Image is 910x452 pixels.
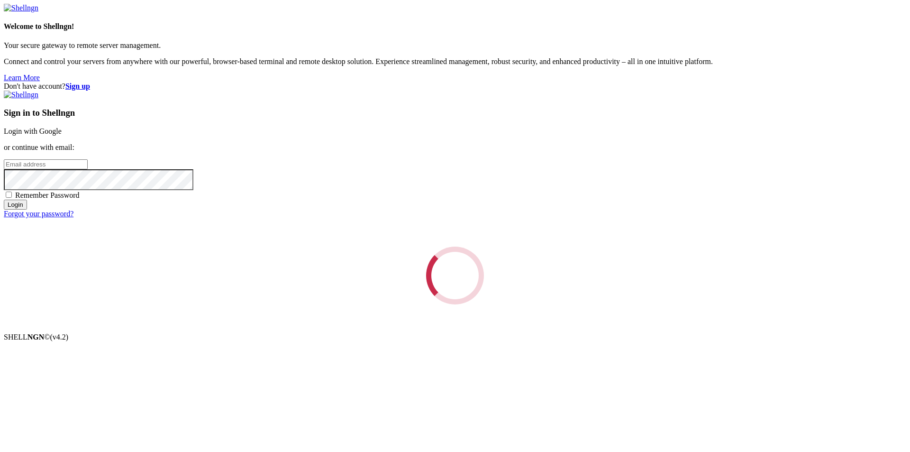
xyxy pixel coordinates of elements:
[4,108,906,118] h3: Sign in to Shellngn
[65,82,90,90] a: Sign up
[4,22,906,31] h4: Welcome to Shellngn!
[27,333,45,341] b: NGN
[4,4,38,12] img: Shellngn
[4,57,906,66] p: Connect and control your servers from anywhere with our powerful, browser-based terminal and remo...
[4,74,40,82] a: Learn More
[4,200,27,210] input: Login
[4,82,906,91] div: Don't have account?
[4,41,906,50] p: Your secure gateway to remote server management.
[4,333,68,341] span: SHELL ©
[4,127,62,135] a: Login with Google
[15,191,80,199] span: Remember Password
[4,143,906,152] p: or continue with email:
[4,91,38,99] img: Shellngn
[4,210,73,218] a: Forgot your password?
[4,159,88,169] input: Email address
[423,244,486,307] div: Loading...
[50,333,69,341] span: 4.2.0
[6,192,12,198] input: Remember Password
